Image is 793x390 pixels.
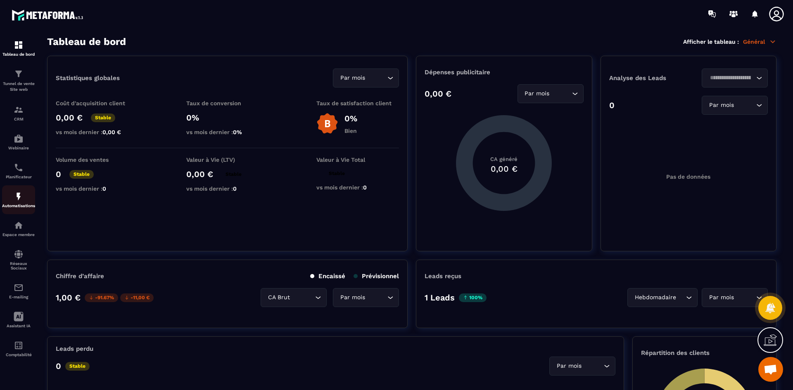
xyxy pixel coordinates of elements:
[56,293,81,303] p: 1,00 €
[367,73,385,83] input: Search for option
[102,185,106,192] span: 0
[678,293,684,302] input: Search for option
[261,288,327,307] div: Search for option
[641,349,768,357] p: Répartition des clients
[354,272,399,280] p: Prévisionnel
[2,117,35,121] p: CRM
[56,113,83,123] p: 0,00 €
[325,169,349,178] p: Stable
[2,334,35,363] a: accountantaccountantComptabilité
[707,101,736,110] span: Par mois
[186,156,269,163] p: Valeur à Vie (LTV)
[2,128,35,156] a: automationsautomationsWebinaire
[2,185,35,214] a: automationsautomationsAutomatisations
[56,272,104,280] p: Chiffre d’affaire
[56,156,138,163] p: Volume des ventes
[633,293,678,302] span: Hebdomadaire
[292,293,313,302] input: Search for option
[549,357,615,376] div: Search for option
[233,129,242,135] span: 0%
[2,146,35,150] p: Webinaire
[518,84,584,103] div: Search for option
[14,340,24,350] img: accountant
[2,295,35,299] p: E-mailing
[425,293,455,303] p: 1 Leads
[609,100,615,110] p: 0
[14,191,24,201] img: automations
[186,129,269,135] p: vs mois dernier :
[363,184,367,191] span: 0
[666,173,710,180] p: Pas de données
[56,169,61,179] p: 0
[91,113,115,122] p: Stable
[65,362,90,371] p: Stable
[583,362,602,371] input: Search for option
[338,293,367,302] span: Par mois
[344,128,357,134] p: Bien
[551,89,570,98] input: Search for option
[2,324,35,328] p: Assistant IA
[233,185,237,192] span: 0
[186,100,269,106] p: Taux de conversion
[56,74,120,82] p: Statistiques globales
[12,7,86,23] img: logo
[736,101,754,110] input: Search for option
[702,96,768,115] div: Search for option
[367,293,385,302] input: Search for option
[555,362,583,371] span: Par mois
[56,100,138,106] p: Coût d'acquisition client
[14,40,24,50] img: formation
[523,89,551,98] span: Par mois
[186,113,269,123] p: 0%
[186,185,269,192] p: vs mois dernier :
[2,99,35,128] a: formationformationCRM
[2,52,35,57] p: Tableau de bord
[102,129,121,135] span: 0,00 €
[2,243,35,277] a: social-networksocial-networkRéseaux Sociaux
[316,184,399,191] p: vs mois dernier :
[14,220,24,230] img: automations
[758,357,783,382] div: Ouvrir le chat
[14,163,24,173] img: scheduler
[627,288,698,307] div: Search for option
[310,272,345,280] p: Encaissé
[2,305,35,334] a: Assistant IA
[14,134,24,144] img: automations
[14,249,24,259] img: social-network
[56,345,93,352] p: Leads perdu
[425,69,583,76] p: Dépenses publicitaire
[609,74,689,82] p: Analyse des Leads
[459,293,487,302] p: 100%
[2,232,35,237] p: Espace membre
[702,69,768,87] div: Search for option
[2,81,35,92] p: Tunnel de vente Site web
[47,36,126,47] h3: Tableau de bord
[56,129,138,135] p: vs mois dernier :
[344,113,357,123] p: 0%
[120,293,154,302] p: -11,00 €
[707,73,754,83] input: Search for option
[743,38,776,45] p: Général
[316,156,399,163] p: Valeur à Vie Total
[683,38,739,45] p: Afficher le tableau :
[702,288,768,307] div: Search for option
[186,169,213,179] p: 0,00 €
[425,89,451,99] p: 0,00 €
[14,283,24,293] img: email
[2,352,35,357] p: Comptabilité
[56,185,138,192] p: vs mois dernier :
[69,170,94,179] p: Stable
[2,63,35,99] a: formationformationTunnel de vente Site web
[333,69,399,87] div: Search for option
[2,261,35,270] p: Réseaux Sociaux
[2,203,35,208] p: Automatisations
[736,293,754,302] input: Search for option
[2,277,35,305] a: emailemailE-mailing
[333,288,399,307] div: Search for option
[425,272,461,280] p: Leads reçus
[14,105,24,115] img: formation
[221,170,246,179] p: Stable
[56,361,61,371] p: 0
[316,113,338,135] img: b-badge-o.b3b20ee6.svg
[2,156,35,185] a: schedulerschedulerPlanificateur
